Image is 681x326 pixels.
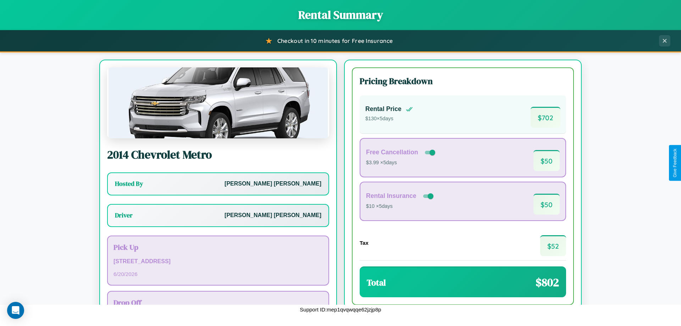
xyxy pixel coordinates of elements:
div: Open Intercom Messenger [7,302,24,319]
img: Chevrolet Metro [107,67,329,138]
p: 6 / 20 / 2026 [113,269,323,279]
h3: Driver [115,211,133,220]
p: Support ID: mep1qvqwqqe62jzjp8p [300,305,381,314]
span: $ 50 [533,194,560,215]
span: Checkout in 10 minutes for Free Insurance [277,37,393,44]
h2: 2014 Chevrolet Metro [107,147,329,162]
h4: Tax [360,240,369,246]
h3: Pricing Breakdown [360,75,566,87]
p: [PERSON_NAME] [PERSON_NAME] [225,210,321,221]
p: $ 130 × 5 days [365,114,413,123]
p: [PERSON_NAME] [PERSON_NAME] [225,179,321,189]
span: $ 802 [536,275,559,290]
h3: Total [367,277,386,288]
h4: Rental Insurance [366,192,416,200]
p: $3.99 × 5 days [366,158,437,167]
span: $ 50 [533,150,560,171]
h3: Drop Off [113,297,323,308]
p: $10 × 5 days [366,202,435,211]
span: $ 52 [540,235,566,256]
h1: Rental Summary [7,7,674,23]
div: Give Feedback [672,149,677,177]
p: [STREET_ADDRESS] [113,256,323,267]
h3: Pick Up [113,242,323,252]
h3: Hosted By [115,179,143,188]
span: $ 702 [531,107,560,128]
h4: Free Cancellation [366,149,418,156]
h4: Rental Price [365,105,402,113]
